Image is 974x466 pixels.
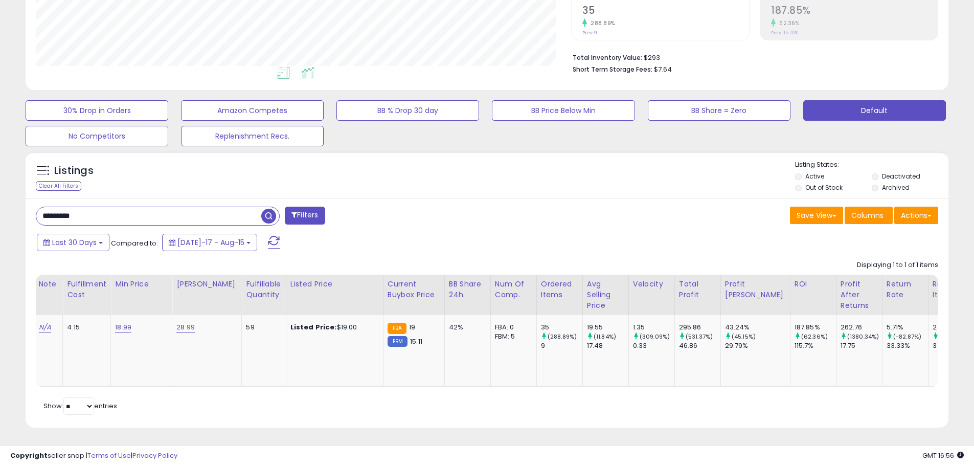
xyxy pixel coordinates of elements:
[582,30,597,36] small: Prev: 9
[805,172,824,181] label: Active
[887,323,928,332] div: 5.71%
[882,183,910,192] label: Archived
[115,279,168,290] div: Min Price
[841,323,882,332] div: 262.76
[732,332,756,341] small: (45.15%)
[176,322,195,332] a: 28.99
[587,341,628,350] div: 17.48
[548,332,577,341] small: (288.89%)
[933,279,970,300] div: Returned Items
[246,279,281,300] div: Fulfillable Quantity
[922,451,964,460] span: 2025-09-15 16:56 GMT
[177,237,244,248] span: [DATE]-17 - Aug-15
[176,279,237,290] div: [PERSON_NAME]
[449,279,486,300] div: BB Share 24h.
[573,53,642,62] b: Total Inventory Value:
[290,322,337,332] b: Listed Price:
[887,341,928,350] div: 33.33%
[795,341,836,350] div: 115.7%
[795,323,836,332] div: 187.85%
[805,183,843,192] label: Out of Stock
[633,279,670,290] div: Velocity
[654,64,672,74] span: $7.64
[246,323,278,332] div: 59
[10,451,48,460] strong: Copyright
[336,100,479,121] button: BB % Drop 30 day
[725,279,786,300] div: Profit [PERSON_NAME]
[633,323,674,332] div: 1.35
[882,172,920,181] label: Deactivated
[541,341,582,350] div: 9
[771,30,798,36] small: Prev: 115.70%
[541,323,582,332] div: 35
[679,323,720,332] div: 295.86
[39,279,59,290] div: Note
[845,207,893,224] button: Columns
[26,126,168,146] button: No Competitors
[162,234,257,251] button: [DATE]-17 - Aug-15
[725,341,790,350] div: 29.79%
[847,332,879,341] small: (1380.34%)
[388,279,440,300] div: Current Buybox Price
[67,323,103,332] div: 4.15
[841,279,878,311] div: Profit After Returns
[111,238,158,248] span: Compared to:
[587,19,615,27] small: 288.89%
[933,323,974,332] div: 2
[181,100,324,121] button: Amazon Competes
[115,322,131,332] a: 18.99
[801,332,828,341] small: (62.36%)
[54,164,94,178] h5: Listings
[851,210,884,220] span: Columns
[26,100,168,121] button: 30% Drop in Orders
[10,451,177,461] div: seller snap | |
[573,51,931,63] li: $293
[803,100,946,121] button: Default
[771,5,938,18] h2: 187.85%
[52,237,97,248] span: Last 30 Days
[893,332,921,341] small: (-82.87%)
[285,207,325,225] button: Filters
[495,323,529,332] div: FBA: 0
[132,451,177,460] a: Privacy Policy
[594,332,616,341] small: (11.84%)
[181,126,324,146] button: Replenishment Recs.
[410,337,422,346] span: 15.11
[449,323,483,332] div: 42%
[776,19,799,27] small: 62.36%
[648,100,790,121] button: BB Share = Zero
[492,100,635,121] button: BB Price Below Min
[679,279,716,300] div: Total Profit
[887,279,924,300] div: Return Rate
[39,322,51,332] a: N/A
[686,332,713,341] small: (531.37%)
[795,279,832,290] div: ROI
[87,451,131,460] a: Terms of Use
[290,323,375,332] div: $19.00
[36,181,81,191] div: Clear All Filters
[67,279,106,300] div: Fulfillment Cost
[633,341,674,350] div: 0.33
[857,260,938,270] div: Displaying 1 to 1 of 1 items
[495,279,532,300] div: Num of Comp.
[388,336,407,347] small: FBM
[640,332,670,341] small: (309.09%)
[795,160,948,170] p: Listing States:
[573,65,652,74] b: Short Term Storage Fees:
[587,279,624,311] div: Avg Selling Price
[43,401,117,411] span: Show: entries
[587,323,628,332] div: 19.55
[495,332,529,341] div: FBM: 5
[933,341,974,350] div: 3
[725,323,790,332] div: 43.24%
[37,234,109,251] button: Last 30 Days
[894,207,938,224] button: Actions
[790,207,843,224] button: Save View
[290,279,379,290] div: Listed Price
[409,322,415,332] span: 19
[582,5,749,18] h2: 35
[679,341,720,350] div: 46.86
[541,279,578,300] div: Ordered Items
[388,323,406,334] small: FBA
[841,341,882,350] div: 17.75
